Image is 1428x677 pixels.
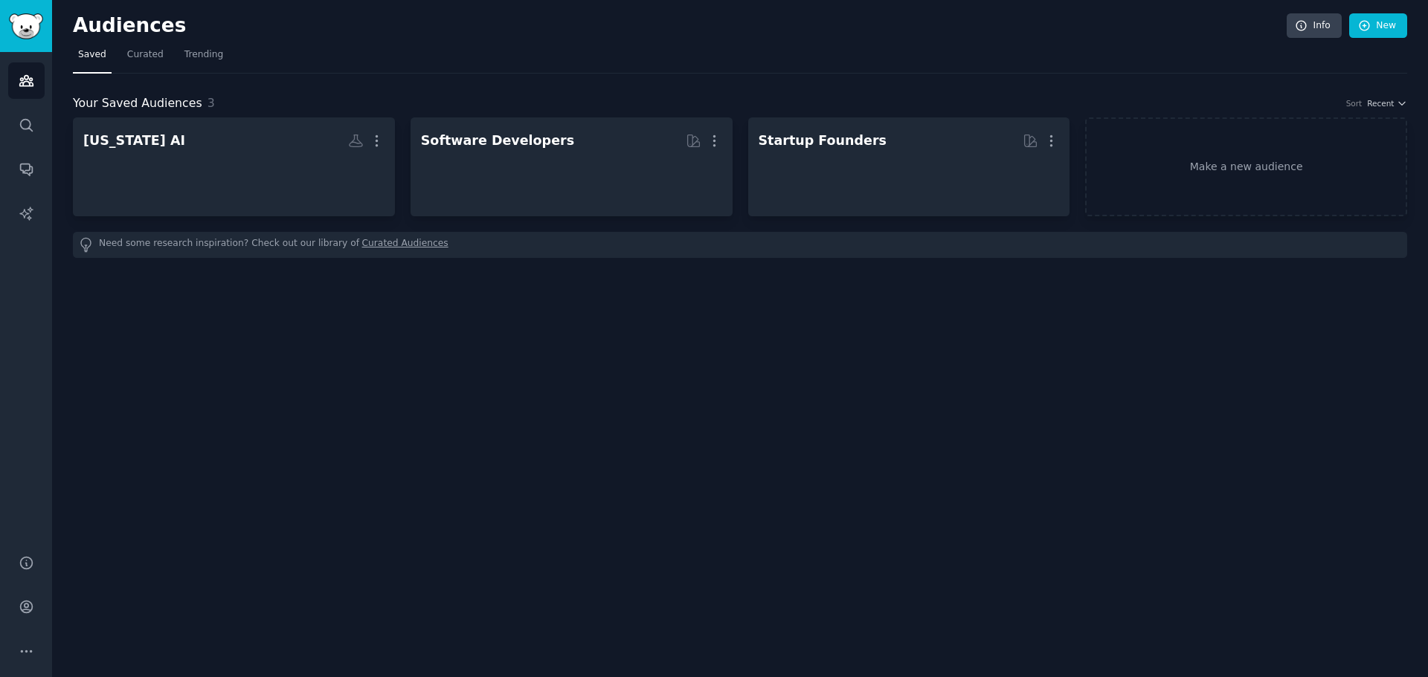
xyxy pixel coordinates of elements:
span: 3 [208,96,215,110]
div: Sort [1346,98,1363,108]
div: [US_STATE] AI [83,132,185,150]
a: Curated Audiences [362,237,448,253]
h2: Audiences [73,14,1287,38]
a: New [1349,13,1407,39]
img: GummySearch logo [9,13,43,39]
a: [US_STATE] AI [73,117,395,216]
a: Software Developers [411,117,733,216]
button: Recent [1367,98,1407,108]
div: Software Developers [421,132,574,150]
a: Saved [73,43,112,74]
a: Make a new audience [1085,117,1407,216]
span: Recent [1367,98,1394,108]
span: Curated [127,48,164,62]
a: Trending [179,43,228,74]
a: Curated [122,43,169,74]
a: Startup Founders [748,117,1070,216]
div: Startup Founders [759,132,887,150]
a: Info [1287,13,1342,39]
span: Your Saved Audiences [73,94,202,113]
span: Saved [78,48,106,62]
div: Need some research inspiration? Check out our library of [73,232,1407,258]
span: Trending [184,48,223,62]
